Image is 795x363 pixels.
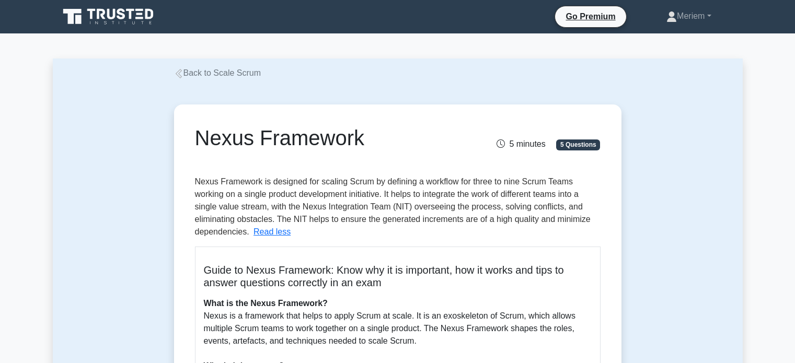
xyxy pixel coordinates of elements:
[195,177,591,236] span: Nexus Framework is designed for scaling Scrum by defining a workflow for three to nine Scrum Team...
[195,125,461,150] h1: Nexus Framework
[254,226,291,238] button: Read less
[204,264,592,289] h5: Guide to Nexus Framework: Know why it is important, how it works and tips to answer questions cor...
[641,6,736,27] a: Meriem
[174,68,261,77] a: Back to Scale Scrum
[497,139,545,148] span: 5 minutes
[556,139,600,150] span: 5 Questions
[559,10,621,23] a: Go Premium
[204,299,328,308] b: What is the Nexus Framework?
